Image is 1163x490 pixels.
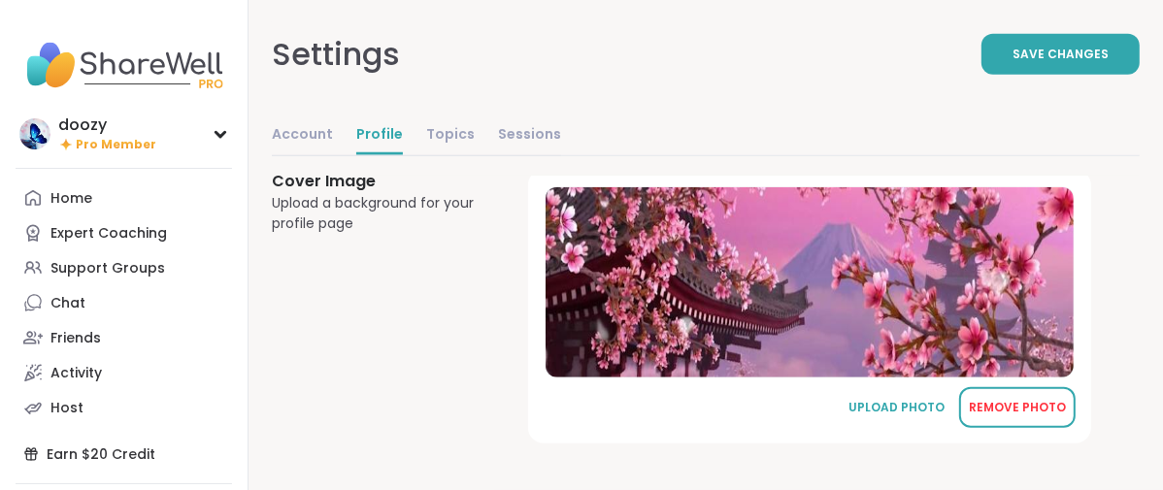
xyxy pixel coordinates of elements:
[272,31,400,78] div: Settings
[76,137,156,153] span: Pro Member
[848,399,946,416] div: UPLOAD PHOTO
[1013,46,1109,63] span: Save Changes
[272,116,333,155] a: Account
[839,387,955,428] button: UPLOAD PHOTO
[272,193,482,234] div: Upload a background for your profile page
[50,259,165,278] div: Support Groups
[356,116,403,155] a: Profile
[969,399,1066,416] div: REMOVE PHOTO
[16,285,232,320] a: Chat
[272,170,482,193] h3: Cover Image
[981,34,1140,75] button: Save Changes
[19,118,50,149] img: doozy
[50,399,83,418] div: Host
[16,180,232,215] a: Home
[16,320,232,355] a: Friends
[50,329,101,348] div: Friends
[959,387,1076,428] button: REMOVE PHOTO
[16,355,232,390] a: Activity
[50,224,167,244] div: Expert Coaching
[58,114,156,136] div: doozy
[16,437,232,472] div: Earn $20 Credit
[16,390,232,425] a: Host
[426,116,475,155] a: Topics
[16,250,232,285] a: Support Groups
[16,31,232,99] img: ShareWell Nav Logo
[50,189,92,209] div: Home
[16,215,232,250] a: Expert Coaching
[498,116,561,155] a: Sessions
[50,294,85,313] div: Chat
[50,364,102,383] div: Activity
